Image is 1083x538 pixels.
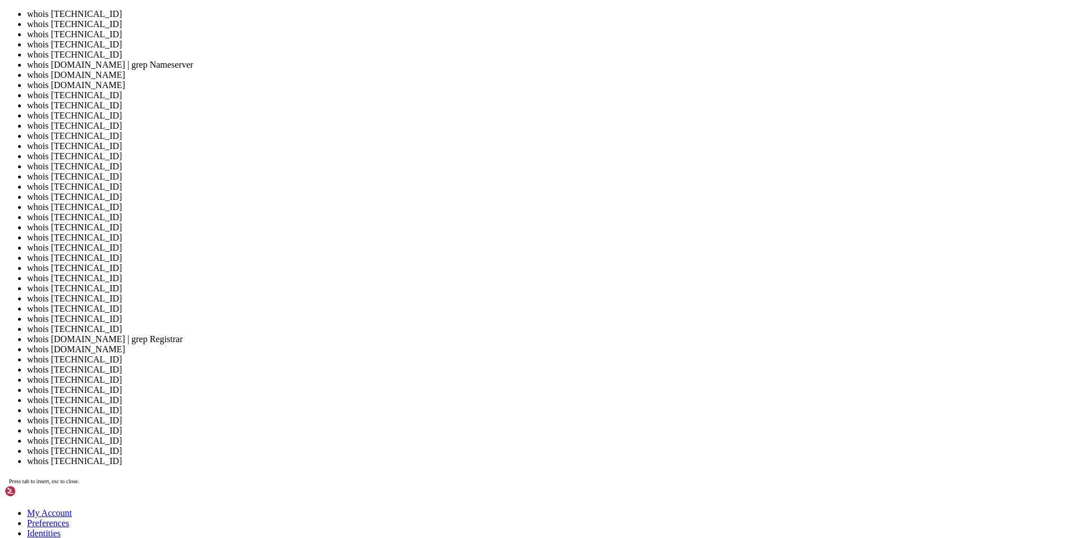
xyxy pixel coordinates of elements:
x-row: New release '24.04.3 LTS' available. [5,254,936,264]
li: whois [TECHNICAL_ID] [27,19,1078,29]
li: whois [TECHNICAL_ID] [27,50,1078,60]
li: whois [TECHNICAL_ID] [27,415,1078,426]
li: whois [TECHNICAL_ID] [27,212,1078,222]
li: whois [DOMAIN_NAME] [27,344,1078,355]
span: Press tab to insert, esc to close. [9,478,79,484]
li: whois [TECHNICAL_ID] [27,304,1078,314]
li: whois [TECHNICAL_ID] [27,283,1078,294]
li: whois [TECHNICAL_ID] [27,324,1078,334]
x-row: Welcome to Ubuntu 22.04.5 LTS (GNU/Linux 5.15.0-139-generic x86_64) [5,5,936,14]
li: whois [TECHNICAL_ID] [27,456,1078,466]
li: whois [TECHNICAL_ID] [27,233,1078,243]
li: whois [TECHNICAL_ID] [27,395,1078,405]
li: whois [TECHNICAL_ID] [27,202,1078,212]
li: whois [TECHNICAL_ID] [27,222,1078,233]
img: Shellngn [5,485,69,497]
li: whois [TECHNICAL_ID] [27,151,1078,161]
li: whois [TECHNICAL_ID] [27,273,1078,283]
li: whois [TECHNICAL_ID] [27,172,1078,182]
x-row: Swap usage: 30% [5,110,936,120]
x-row: Last login: [DATE] from [TECHNICAL_ID] [5,292,936,302]
li: whois [TECHNICAL_ID] [27,182,1078,192]
x-row: just raised the bar for easy, resilient and secure K8s cluster deployment. [5,139,936,148]
li: whois [TECHNICAL_ID] [27,111,1078,121]
li: whois [TECHNICAL_ID] [27,314,1078,324]
x-row: Usage of /: 77.4% of 24.44GB Users logged in: 0 [5,91,936,100]
li: whois [TECHNICAL_ID] [27,405,1078,415]
li: whois [TECHNICAL_ID] [27,100,1078,111]
li: whois [TECHNICAL_ID] [27,355,1078,365]
x-row: * Support: [URL][DOMAIN_NAME] [5,43,936,53]
x-row: Run 'do-release-upgrade' to upgrade to it. [5,264,936,273]
x-row: [URL][DOMAIN_NAME] [5,158,936,168]
a: Preferences [27,518,69,528]
div: (23, 31) [114,302,118,312]
x-row: Expanded Security Maintenance for Applications is not enabled. [5,177,936,187]
x-row: Learn more about enabling ESM Apps service at [URL][DOMAIN_NAME] [5,235,936,244]
li: whois [TECHNICAL_ID] [27,9,1078,19]
x-row: Memory usage: 25% IPv4 address for eth0: [TECHNICAL_ID] [5,100,936,110]
x-row: root@vps130383:~# whois [5,302,936,312]
li: whois [TECHNICAL_ID] [27,436,1078,446]
x-row: 688 updates can be applied immediately. [5,196,936,206]
li: whois [TECHNICAL_ID] [27,121,1078,131]
x-row: System information as of [DATE] [5,62,936,72]
a: My Account [27,508,72,518]
li: whois [DOMAIN_NAME] [27,70,1078,80]
li: whois [TECHNICAL_ID] [27,29,1078,40]
li: whois [TECHNICAL_ID] [27,375,1078,385]
li: whois [TECHNICAL_ID] [27,253,1078,263]
li: whois [TECHNICAL_ID] [27,263,1078,273]
li: whois [TECHNICAL_ID] [27,131,1078,141]
li: whois [TECHNICAL_ID] [27,40,1078,50]
li: whois [TECHNICAL_ID] [27,294,1078,304]
li: whois [TECHNICAL_ID] [27,243,1078,253]
a: Identities [27,528,61,538]
x-row: * Management: [URL][DOMAIN_NAME] [5,33,936,43]
x-row: * Strictly confined Kubernetes makes edge and IoT secure. Learn how MicroK8s [5,129,936,139]
li: whois [TECHNICAL_ID] [27,161,1078,172]
li: whois [TECHNICAL_ID] [27,141,1078,151]
li: whois [TECHNICAL_ID] [27,446,1078,456]
x-row: To see these additional updates run: apt list --upgradable [5,206,936,216]
x-row: * Documentation: [URL][DOMAIN_NAME] [5,24,936,33]
li: whois [TECHNICAL_ID] [27,365,1078,375]
li: whois [TECHNICAL_ID] [27,192,1078,202]
li: whois [TECHNICAL_ID] [27,426,1078,436]
li: whois [DOMAIN_NAME] | grep Registrar [27,334,1078,344]
li: whois [TECHNICAL_ID] [27,385,1078,395]
li: whois [TECHNICAL_ID] [27,90,1078,100]
li: whois [DOMAIN_NAME] [27,80,1078,90]
li: whois [DOMAIN_NAME] | grep Nameserver [27,60,1078,70]
x-row: System load: 0.0 Processes: 125 [5,81,936,91]
x-row: 38 additional security updates can be applied with ESM Apps. [5,225,936,235]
